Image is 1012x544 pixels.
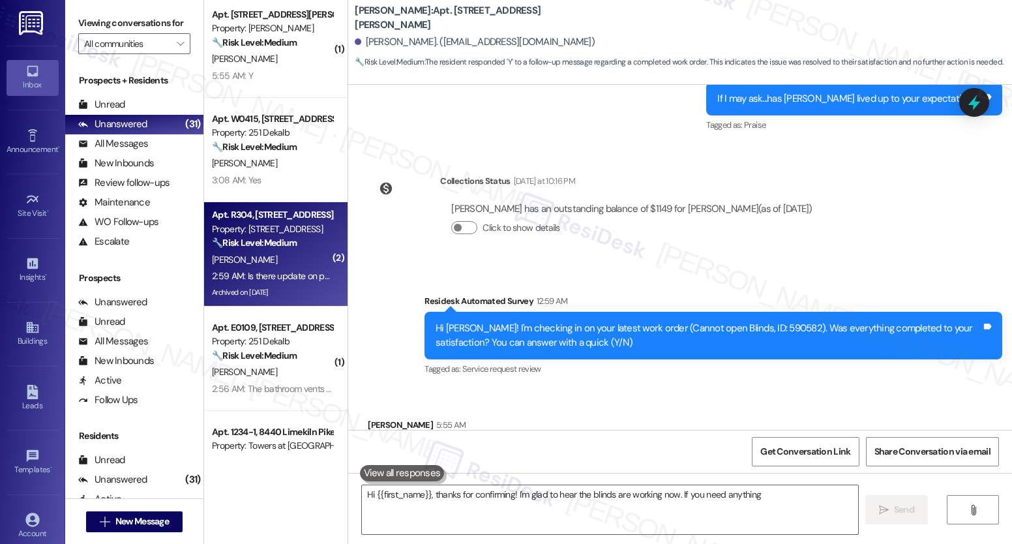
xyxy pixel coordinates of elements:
[47,207,49,216] span: •
[45,271,47,280] span: •
[968,505,978,515] i: 
[78,176,170,190] div: Review follow-ups
[78,235,129,249] div: Escalate
[433,418,466,432] div: 5:55 AM
[212,37,297,48] strong: 🔧 Risk Level: Medium
[212,425,333,439] div: Apt. 1234-1, 8440 Limekiln Pike
[424,359,1002,378] div: Tagged as:
[78,393,138,407] div: Follow Ups
[212,366,277,378] span: [PERSON_NAME]
[212,70,253,82] div: 5:55 AM: Y
[355,35,595,49] div: [PERSON_NAME]. ([EMAIL_ADDRESS][DOMAIN_NAME])
[212,335,333,348] div: Property: 251 Dekalb
[100,517,110,527] i: 
[212,8,333,22] div: Apt. [STREET_ADDRESS][PERSON_NAME]
[7,316,59,352] a: Buildings
[182,114,203,134] div: (31)
[78,98,125,112] div: Unread
[894,503,914,517] span: Send
[86,511,183,532] button: New Message
[212,141,297,153] strong: 🔧 Risk Level: Medium
[211,284,334,301] div: Archived on [DATE]
[436,322,981,350] div: Hi [PERSON_NAME]! I'm checking in on your latest work order (Cannot open Blinds, ID: 590582). Was...
[212,222,333,236] div: Property: [STREET_ADDRESS]
[78,117,147,131] div: Unanswered
[879,505,889,515] i: 
[212,174,261,186] div: 3:08 AM: Yes
[212,112,333,126] div: Apt. W0415, [STREET_ADDRESS]
[78,157,154,170] div: New Inbounds
[752,437,859,466] button: Get Conversation Link
[424,294,1002,312] div: Residesk Automated Survey
[533,294,568,308] div: 12:59 AM
[355,55,1003,69] span: : The resident responded 'Y' to a follow-up message regarding a completed work order. This indica...
[7,189,59,224] a: Site Visit •
[78,335,148,348] div: All Messages
[78,354,154,368] div: New Inbounds
[462,363,541,374] span: Service request review
[212,321,333,335] div: Apt. E0109, [STREET_ADDRESS]
[65,74,203,87] div: Prospects + Residents
[78,137,148,151] div: All Messages
[212,383,376,395] div: 2:56 AM: The bathroom vents and tub lever
[865,495,929,524] button: Send
[78,215,158,229] div: WO Follow-ups
[212,53,277,65] span: [PERSON_NAME]
[78,315,125,329] div: Unread
[115,515,169,528] span: New Message
[50,463,52,472] span: •
[212,254,277,265] span: [PERSON_NAME]
[368,418,468,436] div: [PERSON_NAME]
[355,4,616,32] b: [PERSON_NAME]: Apt. [STREET_ADDRESS][PERSON_NAME]
[362,485,858,534] textarea: Hi {{first_name}}, thanks for confirming! I'm glad to hear the blinds are
[744,119,766,130] span: Praise
[84,33,170,54] input: All communities
[440,174,510,188] div: Collections Status
[7,252,59,288] a: Insights •
[451,202,812,216] div: [PERSON_NAME] has an outstanding balance of $1149 for [PERSON_NAME] (as of [DATE])
[483,221,559,235] label: Click to show details
[78,453,125,467] div: Unread
[65,429,203,443] div: Residents
[212,22,333,35] div: Property: [PERSON_NAME]
[7,60,59,95] a: Inbox
[78,196,150,209] div: Maintenance
[19,11,46,35] img: ResiDesk Logo
[760,445,850,459] span: Get Conversation Link
[212,237,297,249] strong: 🔧 Risk Level: Medium
[212,157,277,169] span: [PERSON_NAME]
[7,509,59,544] a: Account
[212,350,297,361] strong: 🔧 Risk Level: Medium
[78,473,147,487] div: Unanswered
[355,57,424,67] strong: 🔧 Risk Level: Medium
[65,271,203,285] div: Prospects
[212,208,333,222] div: Apt. R304, [STREET_ADDRESS]
[182,470,203,490] div: (31)
[717,92,981,106] div: If I may ask...has [PERSON_NAME] lived up to your expectations?
[7,445,59,480] a: Templates •
[212,126,333,140] div: Property: 251 Dekalb
[866,437,999,466] button: Share Conversation via email
[78,492,122,506] div: Active
[78,295,147,309] div: Unanswered
[706,115,1002,134] div: Tagged as:
[78,374,122,387] div: Active
[874,445,990,459] span: Share Conversation via email
[7,381,59,416] a: Leads
[177,38,184,49] i: 
[58,143,60,152] span: •
[78,13,190,33] label: Viewing conversations for
[212,439,333,453] div: Property: Towers at [GEOGRAPHIC_DATA]
[511,174,575,188] div: [DATE] at 10:16 PM
[212,270,475,282] div: 2:59 AM: Is there update on possibility of replacimg washer and dryer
